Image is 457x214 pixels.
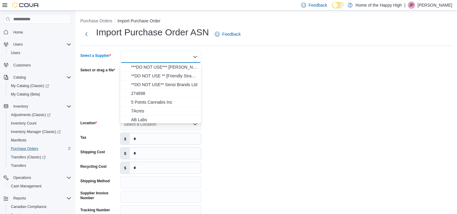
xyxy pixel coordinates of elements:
div: Jordan Prasad [408,2,415,9]
p: [PERSON_NAME] [417,2,452,9]
span: 5 Points Cannabis Inc [131,99,198,105]
span: **DO NOT USE** Sensi Brands Ltd [131,82,198,88]
a: Manifests [8,137,29,144]
button: Import Purchase Order [117,18,160,23]
button: Home [1,28,74,36]
a: Canadian Compliance [8,203,49,210]
span: Home [11,28,71,36]
span: Users [13,42,23,47]
button: Inventory Count [6,119,74,128]
a: My Catalog (Classic) [8,82,51,89]
span: Transfers (Classic) [8,154,71,161]
a: Cash Management [8,183,44,190]
label: $ [121,162,130,173]
button: Manifests [6,136,74,144]
button: Operations [1,173,74,182]
span: AB Labs [131,117,198,123]
p: | [404,2,405,9]
nav: An example of EuiBreadcrumbs [80,18,452,25]
label: Select a Supplier [80,53,111,58]
button: My Catalog (Beta) [6,90,74,99]
span: Purchase Orders [8,145,71,152]
a: My Catalog (Beta) [8,91,43,98]
a: Transfers [8,162,28,169]
span: My Catalog (Classic) [8,82,71,89]
a: Inventory Count [8,120,39,127]
button: Users [1,40,74,49]
span: Feedback [308,2,327,8]
span: Cash Management [8,183,71,190]
label: Shipping Method [80,179,110,183]
span: Inventory Count [11,121,37,126]
button: Users [11,41,25,48]
label: Shipping Cost [80,150,105,154]
span: Users [11,50,20,55]
span: Feedback [222,31,240,37]
span: 7Acres [131,108,198,114]
span: Manifests [8,137,71,144]
span: Adjustments (Classic) [11,112,50,117]
input: Dark Mode [332,2,345,8]
span: Operations [13,175,31,180]
a: Inventory Manager (Classic) [6,128,74,136]
span: Transfers [11,163,26,168]
button: Inventory [1,102,74,111]
span: Users [11,41,71,48]
label: Select or drag a file [80,68,115,73]
label: $ [121,133,130,144]
span: My Catalog (Beta) [11,92,40,97]
span: Customers [11,61,71,69]
button: 5 Points Cannabis Inc [120,98,201,107]
button: Reports [1,194,74,203]
button: Next [80,28,92,40]
span: Users [8,49,71,57]
button: ***DO NOT USE*** [PERSON_NAME] HQ [120,63,201,72]
span: Home [13,30,23,35]
label: Supplier Invoice Number [80,191,118,200]
label: Recycling Cost [80,164,107,169]
span: Inventory Manager (Classic) [11,129,61,134]
button: AB Labs [120,115,201,124]
span: JP [409,2,414,9]
span: Inventory Manager (Classic) [8,128,71,135]
span: Manifests [11,138,26,143]
span: Cash Management [11,184,41,189]
a: Home [11,29,25,36]
button: Catalog [1,73,74,82]
span: Inventory [11,103,71,110]
a: Users [8,49,23,57]
button: Transfers [6,161,74,170]
button: Operations [11,174,34,181]
a: Feedback [212,28,243,40]
button: Reports [11,195,28,202]
button: Close list of options [193,54,198,59]
span: Canadian Compliance [8,203,71,210]
button: Customers [1,61,74,70]
label: Tracking Number [80,208,110,212]
span: ***DO NOT USE*** [PERSON_NAME] HQ [131,64,198,70]
button: Users [6,49,74,57]
button: **DO NOT USE ** [Friendly Stranger] [120,72,201,80]
span: 274898 [131,90,198,96]
img: Cova [12,2,39,8]
button: 274898 [120,89,201,98]
span: Catalog [13,75,26,80]
label: $ [121,148,130,159]
button: Inventory [11,103,31,110]
a: Transfers (Classic) [8,154,48,161]
h1: Import Purchase Order ASN [96,26,209,38]
span: Catalog [11,74,71,81]
label: Tax [80,135,86,140]
button: Purchase Orders [6,144,74,153]
button: Purchase Orders [80,18,112,23]
span: Adjustments (Classic) [8,111,71,118]
span: Reports [11,195,71,202]
button: Catalog [11,74,28,81]
a: Purchase Orders [8,145,41,152]
button: **DO NOT USE** Sensi Brands Ltd [120,80,201,89]
button: 7Acres [120,107,201,115]
span: Reports [13,196,26,201]
span: Operations [11,174,71,181]
a: My Catalog (Classic) [6,82,74,90]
